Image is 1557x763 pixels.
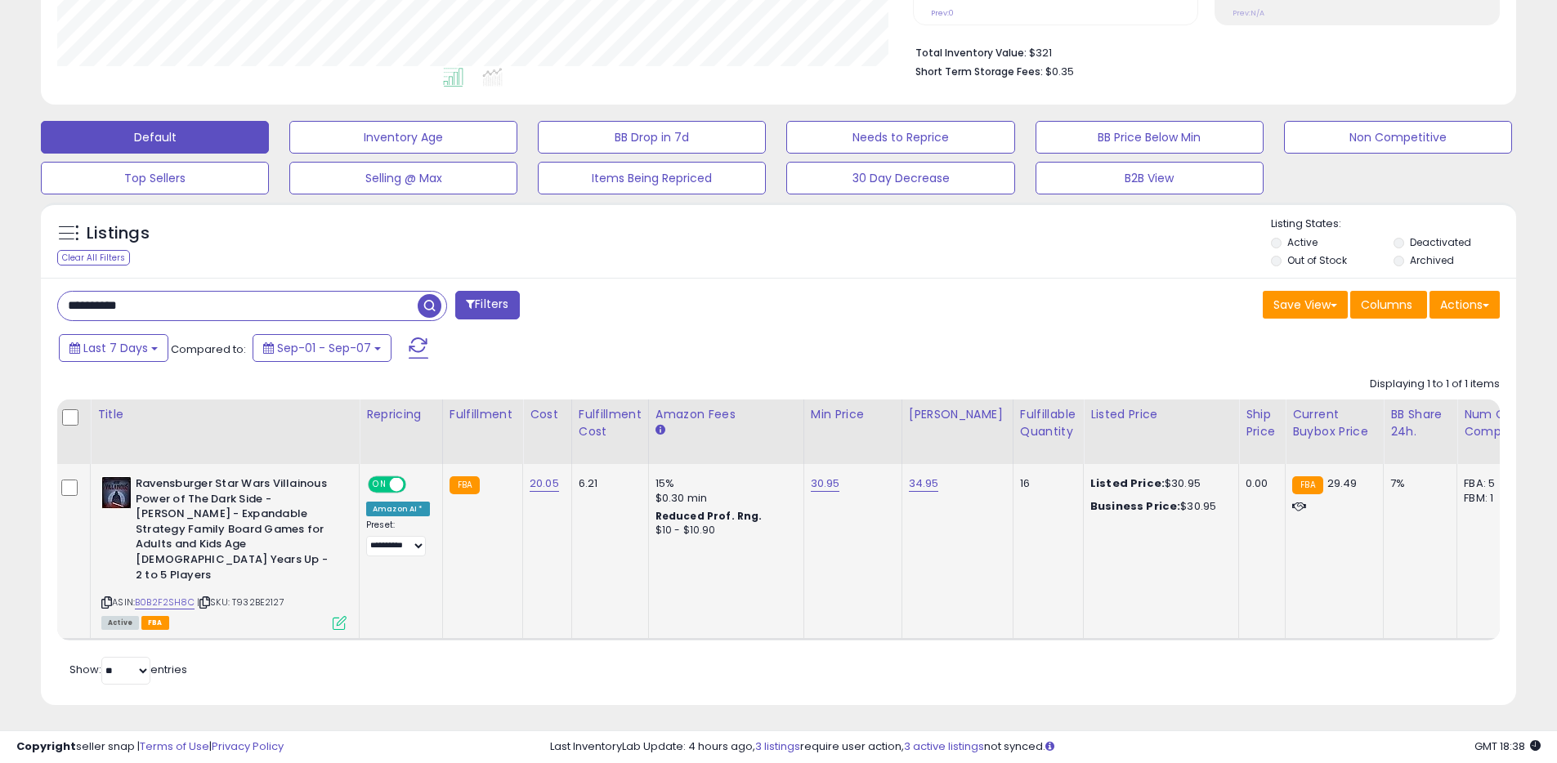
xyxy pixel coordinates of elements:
div: Current Buybox Price [1292,406,1376,440]
button: Selling @ Max [289,162,517,194]
div: Listed Price [1090,406,1232,423]
a: 34.95 [909,475,939,492]
label: Out of Stock [1287,253,1347,267]
a: Privacy Policy [212,738,284,754]
button: 30 Day Decrease [786,162,1014,194]
span: | SKU: T932BE2127 [197,596,284,609]
img: 41HjZazs3PL._SL40_.jpg [101,476,132,509]
b: Short Term Storage Fees: [915,65,1043,78]
a: 30.95 [811,475,840,492]
button: Columns [1350,291,1427,319]
li: $321 [915,42,1488,61]
b: Business Price: [1090,498,1180,514]
p: Listing States: [1271,216,1516,232]
span: Compared to: [171,341,246,357]
button: Save View [1263,291,1348,319]
small: FBA [450,476,480,494]
button: Actions [1429,291,1500,319]
small: FBA [1292,476,1322,494]
span: Columns [1361,297,1412,313]
a: 3 listings [755,738,800,754]
div: Clear All Filters [57,250,130,265]
button: Last 7 Days [59,334,168,362]
div: FBM: 1 [1464,491,1518,506]
span: ON [369,478,390,492]
div: Repricing [366,406,436,423]
div: Ship Price [1246,406,1278,440]
small: Amazon Fees. [655,423,665,438]
div: Amazon Fees [655,406,797,423]
div: Fulfillable Quantity [1020,406,1076,440]
button: Filters [455,291,519,319]
button: Inventory Age [289,121,517,154]
button: Top Sellers [41,162,269,194]
span: 2025-09-16 18:38 GMT [1474,738,1541,754]
button: Needs to Reprice [786,121,1014,154]
div: $30.95 [1090,476,1226,491]
small: Prev: N/A [1233,8,1264,18]
div: $0.30 min [655,491,791,506]
div: 15% [655,476,791,491]
div: 7% [1390,476,1444,491]
label: Active [1287,235,1318,249]
span: Show: entries [69,662,187,677]
strong: Copyright [16,738,76,754]
small: Prev: 0 [931,8,954,18]
b: Ravensburger Star Wars Villainous Power of The Dark Side - [PERSON_NAME] - Expandable Strategy Fa... [136,476,334,587]
div: Displaying 1 to 1 of 1 items [1370,377,1500,392]
div: seller snap | | [16,739,284,755]
span: OFF [404,478,430,492]
span: FBA [141,616,169,630]
div: [PERSON_NAME] [909,406,1006,423]
div: BB Share 24h. [1390,406,1450,440]
div: Min Price [811,406,895,423]
div: 16 [1020,476,1071,491]
div: Preset: [366,520,430,556]
button: B2B View [1036,162,1264,194]
b: Reduced Prof. Rng. [655,509,763,523]
span: Sep-01 - Sep-07 [277,340,371,356]
div: 0.00 [1246,476,1273,491]
button: BB Drop in 7d [538,121,766,154]
span: 29.49 [1327,475,1358,491]
a: Terms of Use [140,738,209,754]
div: ASIN: [101,476,347,628]
div: Last InventoryLab Update: 4 hours ago, require user action, not synced. [550,739,1541,755]
a: B0B2F2SH8C [135,596,195,609]
div: Fulfillment Cost [579,406,642,440]
h5: Listings [87,222,150,245]
div: Amazon AI * [366,502,430,516]
div: 6.21 [579,476,636,491]
div: Num of Comp. [1464,406,1523,440]
button: Default [41,121,269,154]
div: $30.95 [1090,499,1226,514]
div: $10 - $10.90 [655,524,791,538]
label: Deactivated [1410,235,1471,249]
a: 3 active listings [904,738,984,754]
a: 20.05 [530,475,559,492]
b: Total Inventory Value: [915,46,1027,60]
div: Cost [530,406,565,423]
span: All listings currently available for purchase on Amazon [101,616,139,630]
span: $0.35 [1045,64,1074,79]
button: Sep-01 - Sep-07 [253,334,391,362]
div: Fulfillment [450,406,516,423]
button: Non Competitive [1284,121,1512,154]
b: Listed Price: [1090,475,1165,491]
span: Last 7 Days [83,340,148,356]
label: Archived [1410,253,1454,267]
button: BB Price Below Min [1036,121,1264,154]
button: Items Being Repriced [538,162,766,194]
div: Title [97,406,352,423]
div: FBA: 5 [1464,476,1518,491]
